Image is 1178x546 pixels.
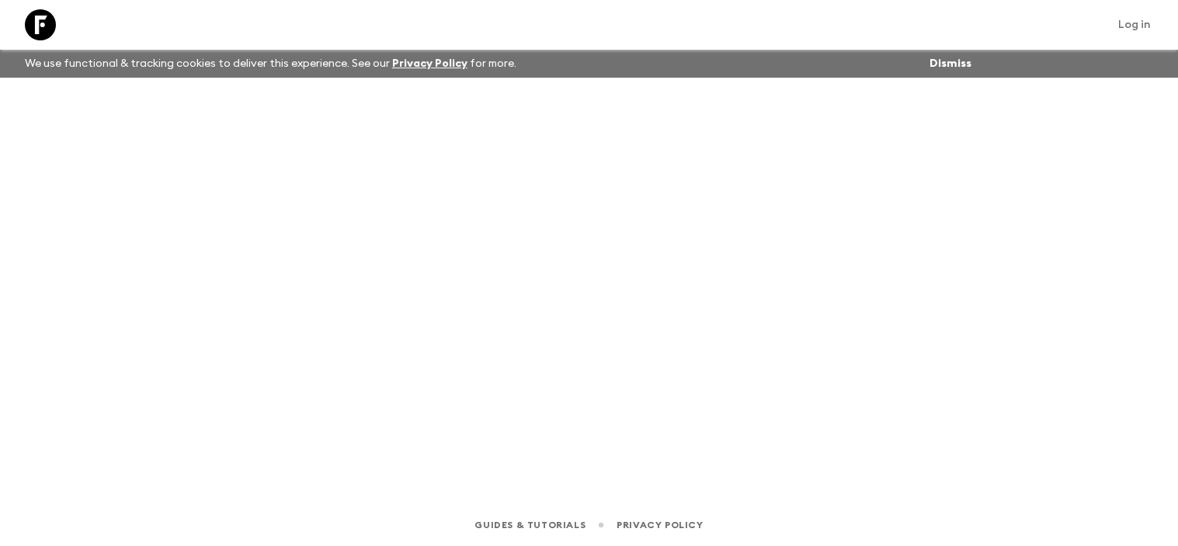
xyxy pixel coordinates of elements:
p: We use functional & tracking cookies to deliver this experience. See our for more. [19,50,523,78]
a: Log in [1110,14,1159,36]
a: Guides & Tutorials [474,516,586,534]
a: Privacy Policy [617,516,703,534]
a: Privacy Policy [392,58,467,69]
button: Dismiss [926,53,975,75]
